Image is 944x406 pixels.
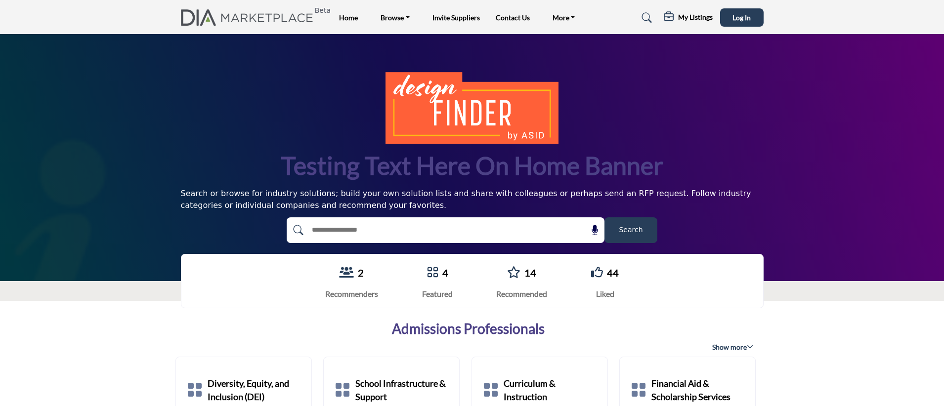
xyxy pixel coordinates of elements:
div: My Listings [664,12,713,24]
div: Search or browse for industry solutions; build your own solution lists and share with colleagues ... [181,188,764,211]
h6: Beta [315,6,331,15]
i: Go to Liked [591,266,603,278]
a: 44 [607,267,619,279]
div: Featured [422,288,453,300]
h5: My Listings [678,13,713,22]
img: image [386,72,558,143]
a: Admissions Professionals [392,321,545,337]
a: Contact Us [496,13,530,22]
a: Go to Featured [427,266,438,280]
button: Log In [720,8,764,27]
h1: Testing text here on home banner [281,150,663,182]
a: Beta [181,9,319,26]
span: Show more [712,342,753,352]
a: Invite Suppliers [432,13,480,22]
a: 2 [358,267,364,279]
div: Liked [591,288,619,300]
button: Search [604,217,657,243]
img: Site Logo [181,9,319,26]
div: Recommenders [325,288,378,300]
a: Go to Recommended [507,266,520,280]
a: 4 [442,267,448,279]
a: Home [339,13,358,22]
a: View Recommenders [339,266,354,280]
a: More [546,11,582,25]
a: Browse [374,11,417,25]
div: Recommended [496,288,547,300]
a: 14 [524,267,536,279]
a: Search [632,10,658,26]
span: Search [619,225,643,235]
span: Log In [732,13,751,22]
